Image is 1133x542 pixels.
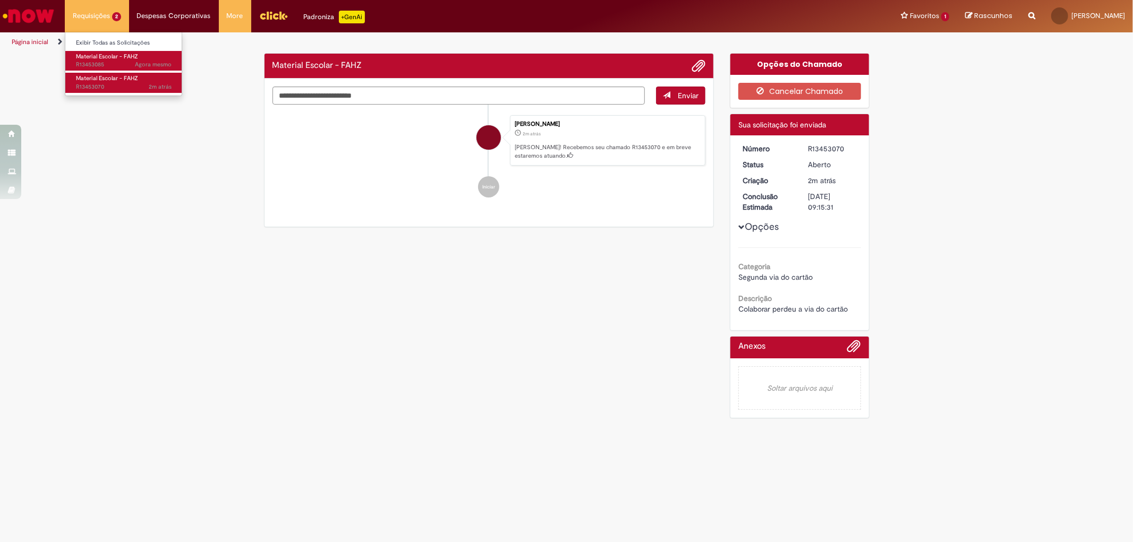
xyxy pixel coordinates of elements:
dt: Conclusão Estimada [735,191,800,212]
span: Rascunhos [974,11,1012,21]
div: R13453070 [808,143,857,154]
span: Favoritos [910,11,939,21]
em: Soltar arquivos aqui [738,366,861,410]
span: Requisições [73,11,110,21]
button: Cancelar Chamado [738,83,861,100]
textarea: Digite sua mensagem aqui... [272,87,645,105]
time: 27/08/2025 15:15:29 [149,83,172,91]
button: Adicionar anexos [692,59,705,73]
dt: Criação [735,175,800,186]
div: Isabely Camily Rodrigues [476,125,501,150]
div: Opções do Chamado [730,54,869,75]
span: 2m atrás [808,176,836,185]
a: Exibir Todas as Solicitações [65,37,182,49]
dt: Status [735,159,800,170]
span: R13453070 [76,83,172,91]
p: +GenAi [339,11,365,23]
b: Descrição [738,294,772,303]
h2: Material Escolar - FAHZ Histórico de tíquete [272,61,362,71]
ul: Trilhas de página [8,32,747,52]
span: Segunda via do cartão [738,272,813,282]
li: Isabely Camily Rodrigues [272,115,706,166]
a: Página inicial [12,38,48,46]
span: More [227,11,243,21]
time: 27/08/2025 15:17:08 [135,61,172,68]
button: Adicionar anexos [847,339,861,358]
b: Categoria [738,262,770,271]
a: Rascunhos [965,11,1012,21]
span: [PERSON_NAME] [1071,11,1125,20]
img: ServiceNow [1,5,56,27]
span: Material Escolar - FAHZ [76,74,138,82]
ul: Histórico de tíquete [272,105,706,209]
span: Material Escolar - FAHZ [76,53,138,61]
div: Padroniza [304,11,365,23]
span: Agora mesmo [135,61,172,68]
h2: Anexos [738,342,765,351]
ul: Requisições [65,32,182,96]
span: R13453085 [76,61,172,69]
span: Sua solicitação foi enviada [738,120,826,130]
img: click_logo_yellow_360x200.png [259,7,288,23]
time: 27/08/2025 15:15:28 [808,176,836,185]
a: Aberto R13453070 : Material Escolar - FAHZ [65,73,182,92]
span: 2 [112,12,121,21]
a: Aberto R13453085 : Material Escolar - FAHZ [65,51,182,71]
div: Aberto [808,159,857,170]
div: 27/08/2025 15:15:28 [808,175,857,186]
span: 1 [941,12,949,21]
span: Colaborar perdeu a via do cartão [738,304,848,314]
span: Enviar [678,91,698,100]
span: Despesas Corporativas [137,11,211,21]
p: [PERSON_NAME]! Recebemos seu chamado R13453070 e em breve estaremos atuando. [515,143,700,160]
div: [DATE] 09:15:31 [808,191,857,212]
button: Enviar [656,87,705,105]
span: 2m atrás [523,131,541,137]
dt: Número [735,143,800,154]
div: [PERSON_NAME] [515,121,700,127]
time: 27/08/2025 15:15:28 [523,131,541,137]
span: 2m atrás [149,83,172,91]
